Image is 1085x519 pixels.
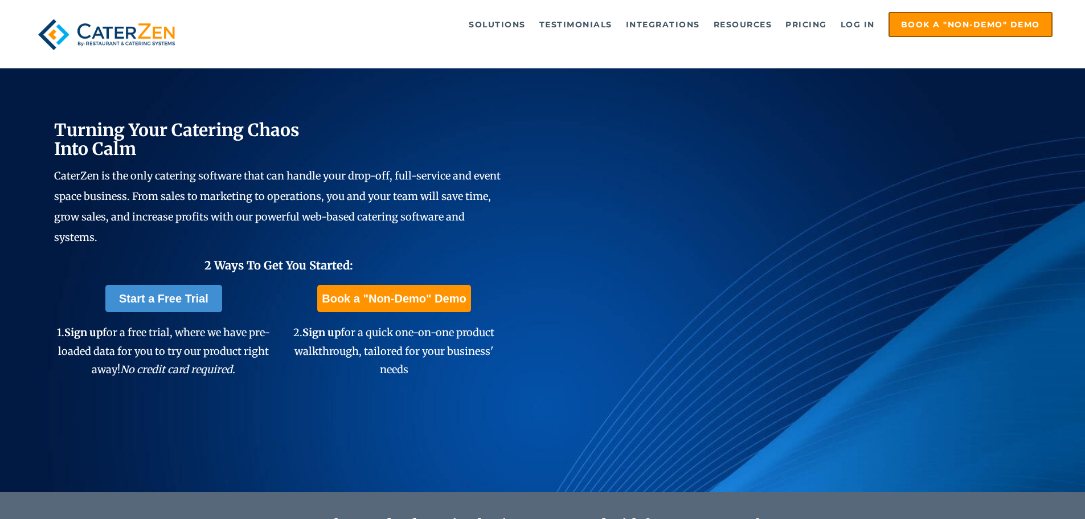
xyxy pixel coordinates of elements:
span: 2. for a quick one-on-one product walkthrough, tailored for your business' needs [293,326,494,376]
a: Log in [835,13,881,36]
span: Sign up [302,326,341,339]
span: 1. for a free trial, where we have pre-loaded data for you to try our product right away! [57,326,270,376]
iframe: Help widget launcher [984,475,1072,506]
a: Integrations [620,13,706,36]
span: CaterZen is the only catering software that can handle your drop-off, full-service and event spac... [54,169,501,244]
a: Book a "Non-Demo" Demo [317,285,470,312]
a: Pricing [780,13,833,36]
a: Solutions [463,13,531,36]
a: Testimonials [534,13,618,36]
span: Turning Your Catering Chaos Into Calm [54,119,300,160]
div: Navigation Menu [207,12,1053,37]
a: Start a Free Trial [105,285,222,312]
a: Book a "Non-Demo" Demo [889,12,1053,37]
a: Resources [708,13,778,36]
span: 2 Ways To Get You Started: [204,258,353,272]
span: Sign up [64,326,103,339]
em: No credit card required. [120,363,235,376]
img: caterzen [32,12,181,57]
